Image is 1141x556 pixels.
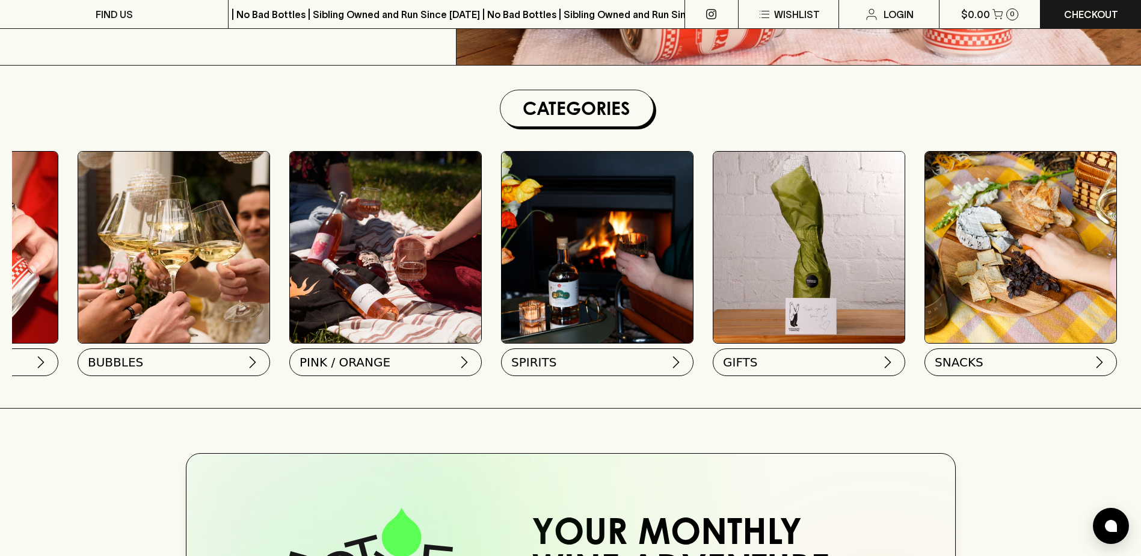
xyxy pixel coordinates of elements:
p: FIND US [96,7,133,22]
span: SPIRITS [511,354,556,371]
img: GIFT WRA-16 1 [713,152,905,343]
span: GIFTS [723,354,757,371]
button: PINK / ORANGE [289,348,482,376]
p: Login [884,7,914,22]
button: SPIRITS [501,348,694,376]
button: BUBBLES [78,348,270,376]
p: Wishlist [774,7,820,22]
img: bubble-icon [1105,520,1117,532]
span: BUBBLES [88,354,143,371]
img: gospel_collab-2 1 [502,152,693,343]
p: $0.00 [961,7,990,22]
p: Checkout [1064,7,1118,22]
button: GIFTS [713,348,905,376]
img: chevron-right.svg [1092,355,1107,369]
img: chevron-right.svg [34,355,48,369]
img: 2022_Festive_Campaign_INSTA-16 1 [78,152,269,343]
img: gospel_collab-2 1 [290,152,481,343]
span: PINK / ORANGE [300,354,390,371]
h1: Categories [505,95,648,122]
p: 0 [1010,11,1015,17]
img: chevron-right.svg [245,355,260,369]
img: chevron-right.svg [881,355,895,369]
button: SNACKS [924,348,1117,376]
img: chevron-right.svg [669,355,683,369]
span: SNACKS [935,354,983,371]
img: chevron-right.svg [457,355,472,369]
img: Bottle-Drop 1 [925,152,1116,343]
